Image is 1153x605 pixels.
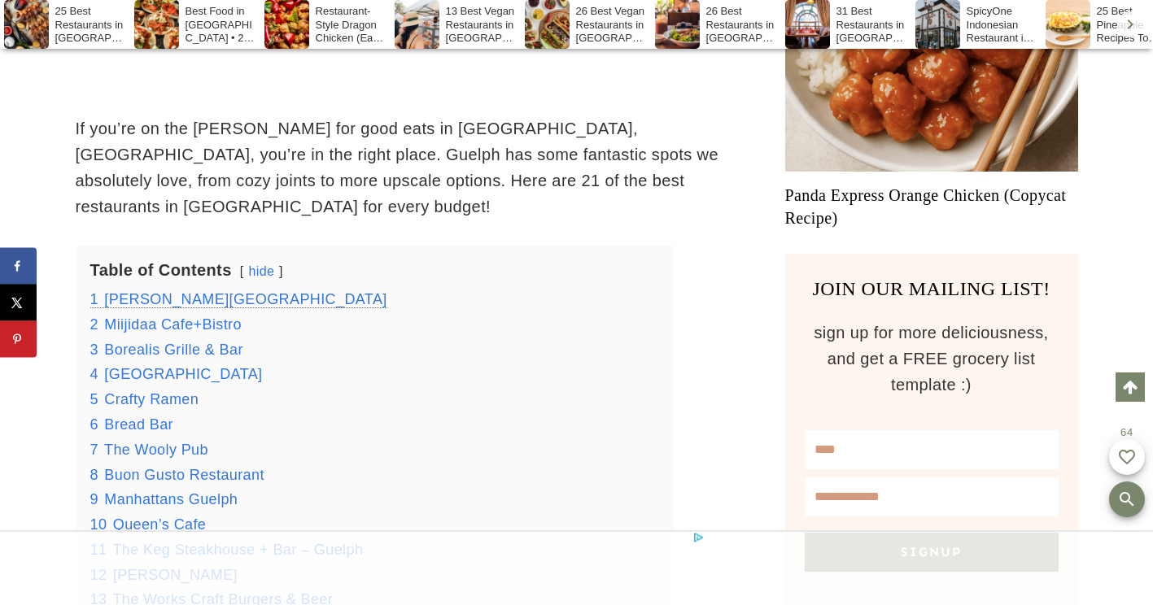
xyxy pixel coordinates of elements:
img: adc.png [232,1,242,12]
a: 8 Buon Gusto Restaurant [90,467,264,483]
span: The Wooly Pub [104,442,208,458]
a: 10 Queen’s Cafe [90,516,207,533]
span: Crafty Ramen [104,391,199,407]
a: Panda Express Orange Chicken (Copycat Recipe) [785,184,1078,229]
span: 8 [90,467,98,483]
p: sign up for more deliciousness, and get a FREE grocery list template :) [805,320,1059,398]
a: 7 The Wooly Pub [90,442,208,458]
a: Scroll to top [1116,372,1145,402]
p: If you’re on the [PERSON_NAME] for good eats in [GEOGRAPHIC_DATA], [GEOGRAPHIC_DATA], you’re in t... [76,115,728,220]
span: [PERSON_NAME][GEOGRAPHIC_DATA] [104,291,387,307]
span: Miijidaa Cafe+Bistro [104,316,242,333]
a: 6 Bread Bar [90,416,173,433]
span: Borealis Grille & Bar [104,342,242,358]
span: 6 [90,416,98,433]
span: 10 [90,516,107,533]
a: 9 Manhattans Guelph [90,491,238,507]
a: 5 Crafty Ramen [90,391,199,407]
span: 1 [90,291,98,307]
a: hide [248,264,274,278]
span: 4 [90,366,98,382]
a: 4 [GEOGRAPHIC_DATA] [90,366,263,382]
a: 3 Borealis Grille & Bar [90,342,243,358]
span: [GEOGRAPHIC_DATA] [104,366,262,382]
a: 2 Miijidaa Cafe+Bistro [90,316,242,333]
a: 1 [PERSON_NAME][GEOGRAPHIC_DATA] [90,291,387,308]
span: 2 [90,316,98,333]
span: 9 [90,491,98,507]
span: 3 [90,342,98,358]
span: 7 [90,442,98,458]
h3: JOIN OUR MAILING LIST! [805,274,1059,303]
b: Table of Contents [90,261,232,279]
span: Queen’s Cafe [113,516,207,533]
span: 5 [90,391,98,407]
span: Manhattans Guelph [104,491,238,507]
span: Bread Bar [104,416,173,433]
img: adc.png [580,1,591,12]
span: Buon Gusto Restaurant [104,467,264,483]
